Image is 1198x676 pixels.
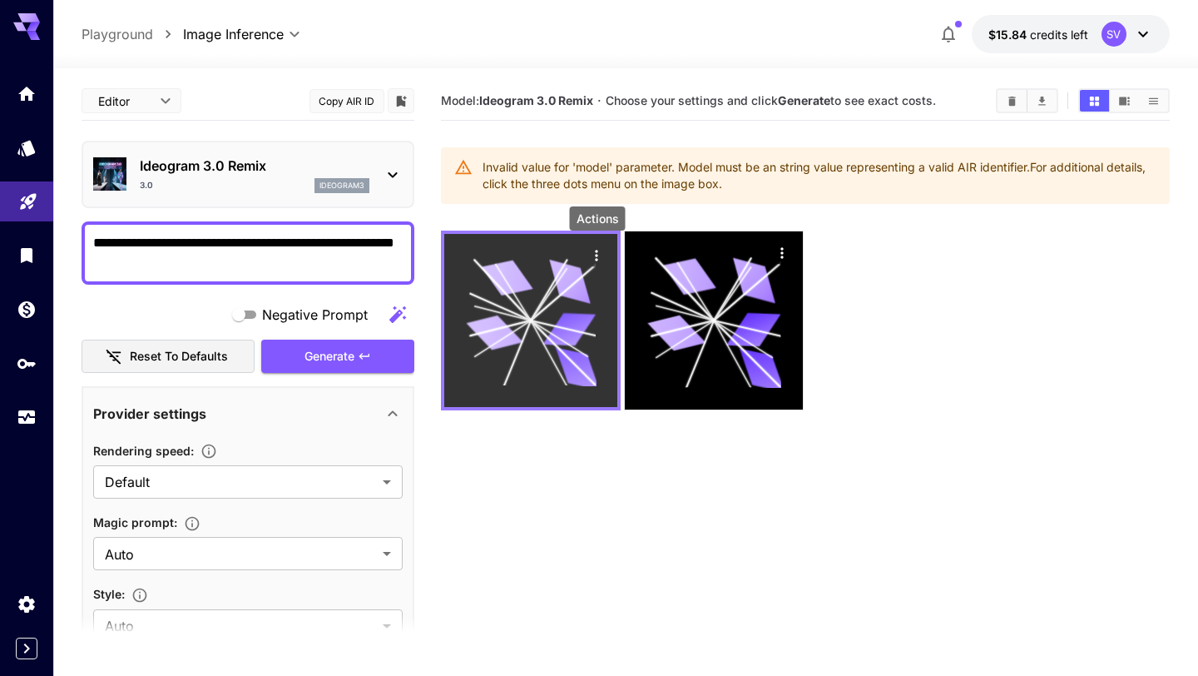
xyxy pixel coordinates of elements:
[140,179,153,191] p: 3.0
[93,149,403,200] div: Ideogram 3.0 Remix3.0ideogram3
[93,444,194,458] span: Rendering speed :
[82,24,183,44] nav: breadcrumb
[17,407,37,428] div: Usage
[1030,27,1088,42] span: credits left
[1027,90,1057,112] button: Download All
[17,137,37,158] div: Models
[1078,88,1170,113] div: Show images in grid viewShow images in video viewShow images in list view
[479,93,593,107] b: Ideogram 3.0 Remix
[1139,90,1168,112] button: Show images in list view
[93,515,177,529] span: Magic prompt :
[140,156,369,176] p: Ideogram 3.0 Remix
[18,186,38,206] div: Playground
[105,472,376,492] span: Default
[1080,90,1109,112] button: Show images in grid view
[570,206,626,231] div: Actions
[262,305,368,325] span: Negative Prompt
[105,544,376,564] span: Auto
[394,91,408,111] button: Add to library
[988,27,1030,42] span: $15.84
[98,92,150,110] span: Editor
[483,152,1156,199] div: Invalid value for 'model' parameter. Model must be an string value representing a valid AIR ident...
[261,340,414,374] button: Generate
[770,240,795,265] div: Actions
[441,93,593,107] span: Model:
[778,93,830,107] b: Generate
[82,340,255,374] button: Reset to defaults
[17,83,37,104] div: Home
[17,594,37,614] div: Settings
[183,24,284,44] span: Image Inference
[17,299,37,320] div: Wallet
[93,404,206,424] p: Provider settings
[82,24,153,44] a: Playground
[998,90,1027,112] button: Clear Images
[93,394,403,434] div: Provider settings
[17,245,37,266] div: Library
[309,89,384,113] button: Copy AIR ID
[606,93,936,107] span: Choose your settings and click to see exact costs.
[996,88,1058,113] div: Clear ImagesDownload All
[17,353,37,374] div: API Keys
[972,15,1170,53] button: $15.83632SV
[1110,90,1139,112] button: Show images in video view
[16,638,37,659] button: Expand sidebar
[585,242,610,267] div: Actions
[988,26,1088,43] div: $15.83632
[304,346,354,367] span: Generate
[1101,22,1126,47] div: SV
[319,180,364,191] p: ideogram3
[597,91,601,111] p: ·
[93,587,125,601] span: Style :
